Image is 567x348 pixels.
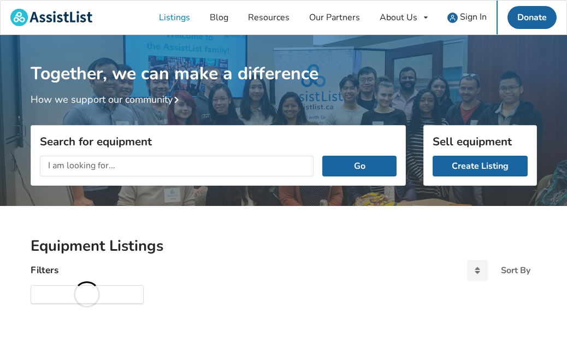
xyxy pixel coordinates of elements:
h1: Together, we can make a difference [31,35,537,85]
input: I am looking for... [40,156,314,176]
h2: Equipment Listings [31,237,537,256]
span: Sign In [460,11,487,23]
a: Listings [149,1,200,34]
div: About Us [380,13,417,22]
img: assistlist-logo [10,9,92,26]
a: Resources [238,1,299,34]
h3: Search for equipment [40,134,397,149]
a: Blog [200,1,238,34]
div: Sort By [501,266,530,275]
a: Donate [507,6,557,29]
a: Create Listing [433,156,528,176]
img: user icon [447,13,458,23]
button: Go [322,156,396,176]
a: user icon Sign In [438,1,497,34]
h4: Filters [31,264,58,276]
a: How we support our community [31,93,184,106]
a: Our Partners [299,1,370,34]
h3: Sell equipment [433,134,528,149]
